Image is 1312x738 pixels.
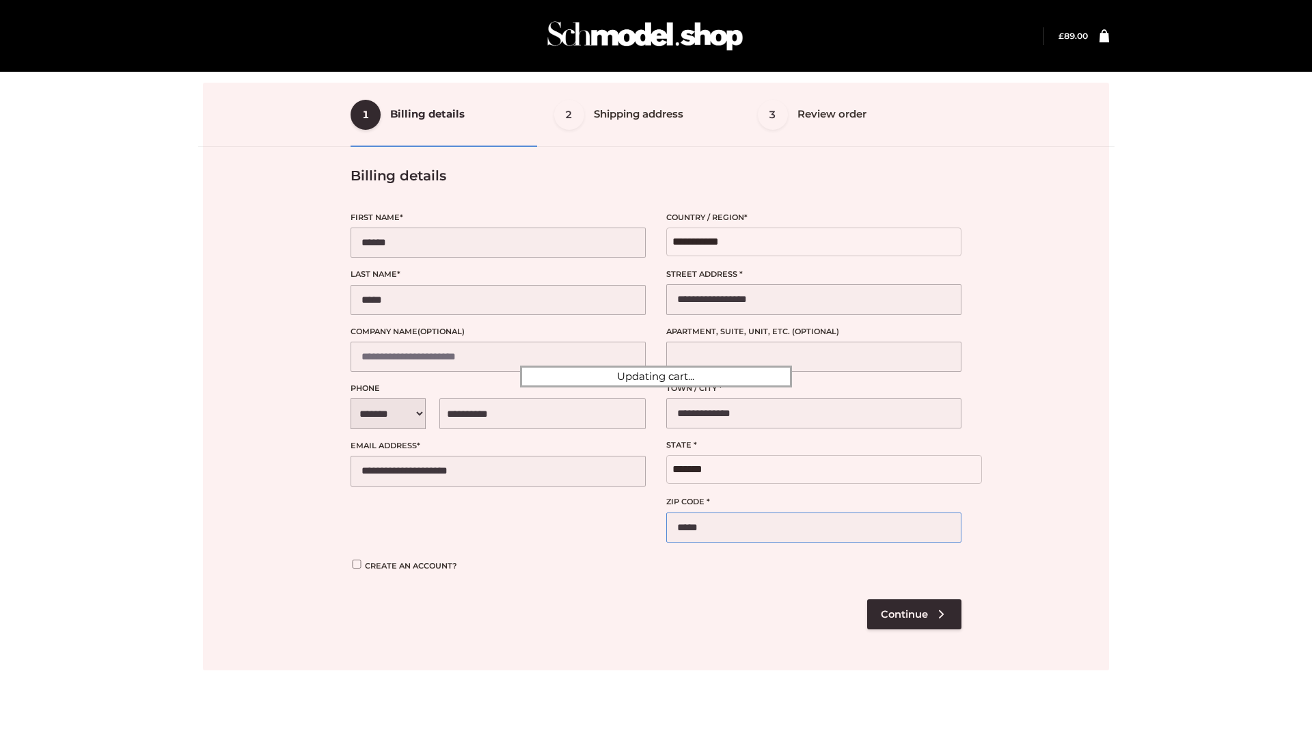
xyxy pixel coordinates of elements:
bdi: 89.00 [1058,31,1088,41]
div: Updating cart... [520,366,792,387]
a: £89.00 [1058,31,1088,41]
span: £ [1058,31,1064,41]
img: Schmodel Admin 964 [543,9,748,63]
